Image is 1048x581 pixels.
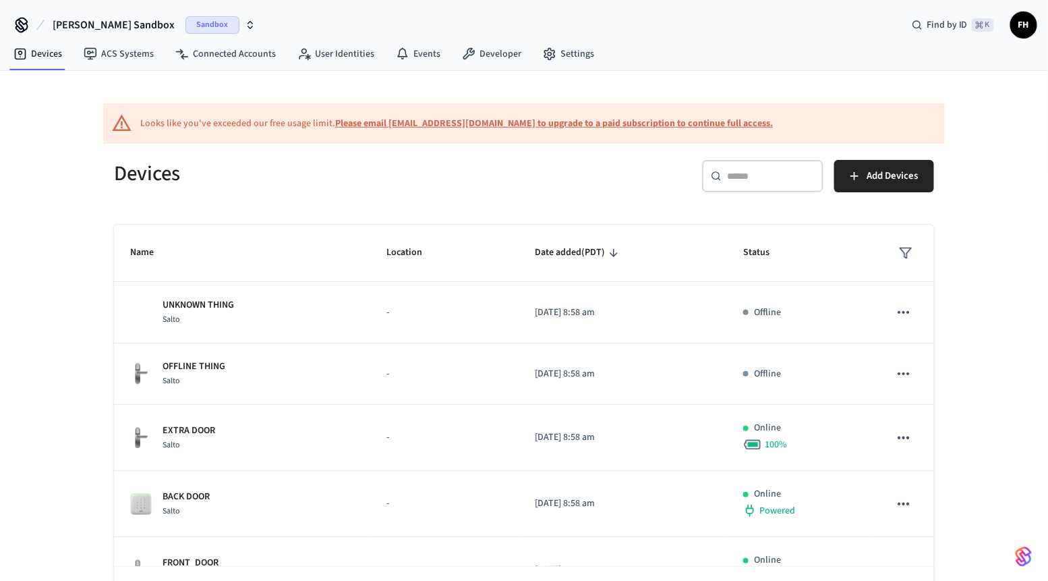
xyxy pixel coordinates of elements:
a: User Identities [287,42,385,66]
img: SeamLogoGradient.69752ec5.svg [1016,546,1032,568]
p: OFFLINE THING [163,360,225,374]
a: Connected Accounts [165,42,287,66]
div: Find by ID⌘ K [901,13,1005,37]
span: Find by ID [927,18,968,32]
span: Location [386,242,440,263]
a: Devices [3,42,73,66]
p: [DATE] 8:58 am [535,367,711,381]
p: [DATE] 8:58 am [535,306,711,320]
span: Salto [163,375,180,387]
a: Please email [EMAIL_ADDRESS][DOMAIN_NAME] to upgrade to a paid subscription to continue full access. [335,117,773,130]
button: FH [1010,11,1037,38]
a: Settings [532,42,605,66]
p: - [386,497,502,511]
img: salto_escutcheon_pin [130,426,152,449]
p: FRONT_DOOR [163,556,219,570]
p: - [386,431,502,445]
p: BACK DOOR [163,490,210,504]
p: Offline [754,367,781,381]
p: [DATE] 8:58 am [535,563,711,577]
p: - [386,563,502,577]
a: ACS Systems [73,42,165,66]
p: Online [754,421,781,435]
p: UNKNOWN THING [163,298,234,312]
span: 100 % [765,438,787,451]
span: Status [743,242,787,263]
p: Online [754,553,781,568]
p: - [386,306,502,320]
span: [PERSON_NAME] Sandbox [53,17,175,33]
span: Salto [163,439,180,451]
img: salto_escutcheon_pin [130,362,152,385]
div: Looks like you've exceeded our free usage limit. [140,117,773,131]
span: Salto [163,505,180,517]
p: - [386,367,502,381]
img: salto_wallreader_pin [130,493,152,515]
p: [DATE] 8:58 am [535,497,711,511]
a: Events [385,42,451,66]
span: ⌘ K [972,18,994,32]
span: FH [1012,13,1036,37]
button: Add Devices [834,160,934,192]
p: [DATE] 8:58 am [535,431,711,445]
span: Add Devices [867,167,918,185]
p: EXTRA DOOR [163,424,215,438]
span: Date added(PDT) [535,242,622,263]
p: Offline [754,306,781,320]
span: Sandbox [185,16,239,34]
a: Developer [451,42,532,66]
p: Online [754,487,781,501]
span: Salto [163,314,180,325]
span: Powered [759,504,795,518]
span: Name [130,242,171,263]
h5: Devices [114,160,516,188]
